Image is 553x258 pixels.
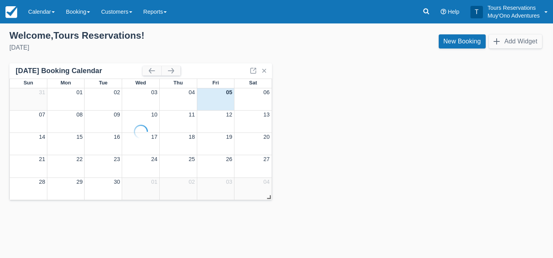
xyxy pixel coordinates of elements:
[263,156,270,162] a: 27
[470,6,483,18] div: T
[488,12,540,20] p: Muy'Ono Adventures
[263,111,270,118] a: 13
[151,89,157,95] a: 03
[5,6,17,18] img: checkfront-main-nav-mini-logo.png
[189,111,195,118] a: 11
[226,179,232,185] a: 03
[114,111,120,118] a: 09
[151,156,157,162] a: 24
[263,89,270,95] a: 06
[39,111,45,118] a: 07
[263,179,270,185] a: 04
[189,156,195,162] a: 25
[76,156,83,162] a: 22
[439,34,486,48] a: New Booking
[39,179,45,185] a: 28
[114,156,120,162] a: 23
[488,4,540,12] p: Tours Reservations
[226,134,232,140] a: 19
[263,134,270,140] a: 20
[189,179,195,185] a: 02
[151,111,157,118] a: 10
[76,111,83,118] a: 08
[114,89,120,95] a: 02
[39,156,45,162] a: 21
[489,34,542,48] button: Add Widget
[114,179,120,185] a: 30
[189,134,195,140] a: 18
[189,89,195,95] a: 04
[76,89,83,95] a: 01
[39,134,45,140] a: 14
[114,134,120,140] a: 16
[39,89,45,95] a: 31
[226,156,232,162] a: 26
[9,43,270,52] div: [DATE]
[151,179,157,185] a: 01
[226,111,232,118] a: 12
[76,179,83,185] a: 29
[448,9,459,15] span: Help
[76,134,83,140] a: 15
[441,9,446,14] i: Help
[226,89,232,95] a: 05
[151,134,157,140] a: 17
[9,30,270,41] div: Welcome , Tours Reservations !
